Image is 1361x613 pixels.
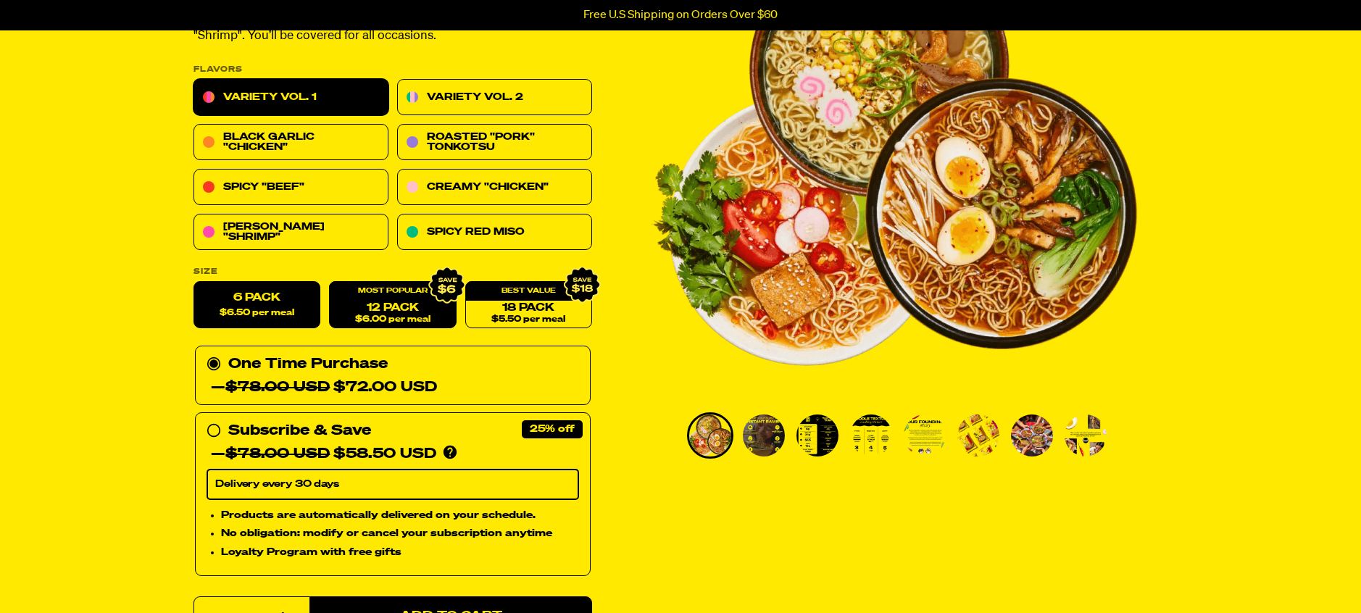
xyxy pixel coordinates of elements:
[228,420,371,443] div: Subscribe & Save
[796,414,838,456] img: Variety Vol. 1
[904,414,946,456] img: Variety Vol. 1
[7,546,153,606] iframe: Marketing Popup
[221,545,579,561] li: Loyalty Program with free gifts
[465,282,592,329] a: 18 Pack$5.50 per meal
[221,507,579,523] li: Products are automatically delivered on your schedule.
[207,353,579,399] div: One Time Purchase
[329,282,456,329] a: 12 Pack$6.00 per meal
[902,412,948,459] li: Go to slide 5
[1065,414,1107,456] img: Variety Vol. 1
[850,414,892,456] img: Variety Vol. 1
[193,125,388,161] a: Black Garlic "Chicken"
[1011,414,1053,456] img: Variety Vol. 1
[794,412,841,459] li: Go to slide 3
[207,470,579,500] select: Subscribe & Save —$78.00 USD$58.50 USD Products are automatically delivered on your schedule. No ...
[491,315,565,325] span: $5.50 per meal
[193,214,388,251] a: [PERSON_NAME] "Shrimp"
[225,380,437,395] span: $72.00 USD
[651,412,1138,459] div: PDP main carousel thumbnails
[397,125,592,161] a: Roasted "Pork" Tonkotsu
[355,315,430,325] span: $6.00 per meal
[741,412,787,459] li: Go to slide 2
[743,414,785,456] img: Variety Vol. 1
[397,80,592,116] a: Variety Vol. 2
[225,447,436,462] span: $58.50 USD
[193,282,320,329] label: 6 Pack
[220,309,294,318] span: $6.50 per meal
[687,412,733,459] li: Go to slide 1
[193,170,388,206] a: Spicy "Beef"
[225,447,330,462] del: $78.00 USD
[1062,412,1109,459] li: Go to slide 8
[211,443,436,466] div: —
[397,170,592,206] a: Creamy "Chicken"
[957,414,999,456] img: Variety Vol. 1
[193,80,388,116] a: Variety Vol. 1
[211,376,437,399] div: —
[397,214,592,251] a: Spicy Red Miso
[689,414,731,456] img: Variety Vol. 1
[221,526,579,542] li: No obligation: modify or cancel your subscription anytime
[193,268,592,276] label: Size
[848,412,894,459] li: Go to slide 4
[583,9,778,22] p: Free U.S Shipping on Orders Over $60
[193,66,592,74] p: Flavors
[1009,412,1055,459] li: Go to slide 7
[225,380,330,395] del: $78.00 USD
[955,412,1002,459] li: Go to slide 6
